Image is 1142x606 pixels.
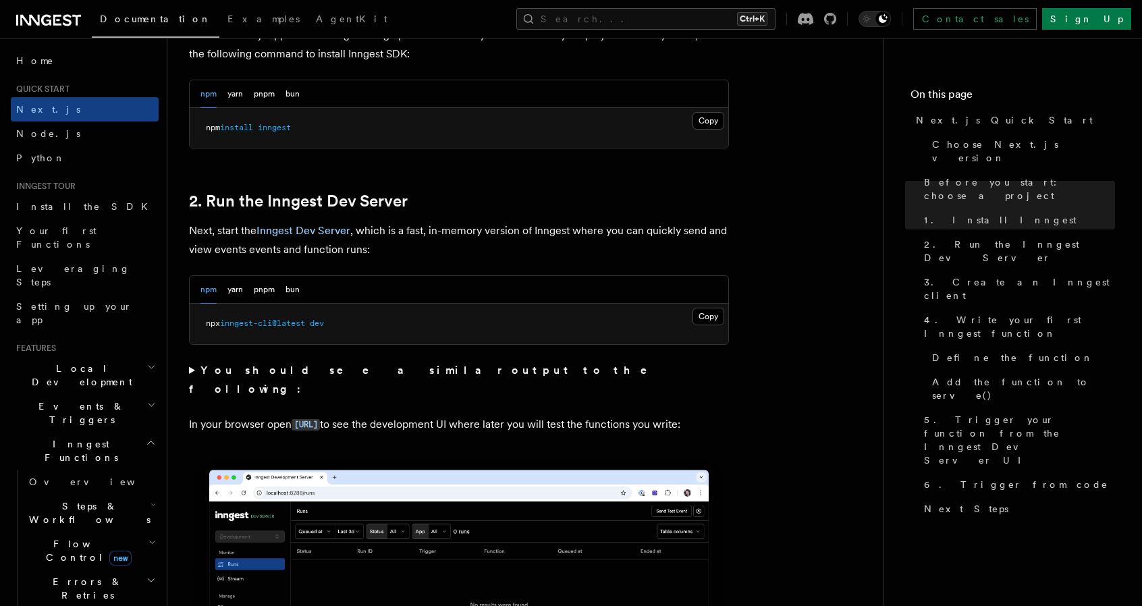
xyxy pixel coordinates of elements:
[189,361,729,399] summary: You should see a similar output to the following:
[206,319,220,328] span: npx
[11,356,159,394] button: Local Development
[932,351,1093,364] span: Define the function
[924,238,1115,265] span: 2. Run the Inngest Dev Server
[11,194,159,219] a: Install the SDK
[200,80,217,108] button: npm
[910,108,1115,132] a: Next.js Quick Start
[29,476,168,487] span: Overview
[11,400,147,426] span: Events & Triggers
[11,97,159,121] a: Next.js
[927,370,1115,408] a: Add the function to serve()
[227,13,300,24] span: Examples
[254,276,275,304] button: pnpm
[220,123,253,132] span: install
[924,213,1077,227] span: 1. Install Inngest
[11,146,159,170] a: Python
[913,8,1037,30] a: Contact sales
[16,225,97,250] span: Your first Functions
[24,532,159,570] button: Flow Controlnew
[292,419,320,431] code: [URL]
[11,219,159,256] a: Your first Functions
[919,208,1115,232] a: 1. Install Inngest
[737,12,767,26] kbd: Ctrl+K
[919,232,1115,270] a: 2. Run the Inngest Dev Server
[16,201,156,212] span: Install the SDK
[258,123,291,132] span: inngest
[227,80,243,108] button: yarn
[11,84,70,94] span: Quick start
[220,319,305,328] span: inngest-cli@latest
[11,437,146,464] span: Inngest Functions
[924,275,1115,302] span: 3. Create an Inngest client
[100,13,211,24] span: Documentation
[932,375,1115,402] span: Add the function to serve()
[16,301,132,325] span: Setting up your app
[924,478,1108,491] span: 6. Trigger from code
[692,112,724,130] button: Copy
[11,121,159,146] a: Node.js
[919,408,1115,472] a: 5. Trigger your function from the Inngest Dev Server UI
[24,470,159,494] a: Overview
[16,153,65,163] span: Python
[924,175,1115,202] span: Before you start: choose a project
[16,263,130,287] span: Leveraging Steps
[219,4,308,36] a: Examples
[919,308,1115,346] a: 4. Write your first Inngest function
[932,138,1115,165] span: Choose Next.js version
[11,362,147,389] span: Local Development
[919,170,1115,208] a: Before you start: choose a project
[11,294,159,332] a: Setting up your app
[16,128,80,139] span: Node.js
[924,502,1008,516] span: Next Steps
[189,415,729,435] p: In your browser open to see the development UI where later you will test the functions you write:
[927,132,1115,170] a: Choose Next.js version
[24,575,146,602] span: Errors & Retries
[189,192,408,211] a: 2. Run the Inngest Dev Server
[924,413,1115,467] span: 5. Trigger your function from the Inngest Dev Server UI
[924,313,1115,340] span: 4. Write your first Inngest function
[285,80,300,108] button: bun
[24,537,148,564] span: Flow Control
[24,499,151,526] span: Steps & Workflows
[189,221,729,259] p: Next, start the , which is a fast, in-memory version of Inngest where you can quickly send and vi...
[200,276,217,304] button: npm
[189,364,666,395] strong: You should see a similar output to the following:
[316,13,387,24] span: AgentKit
[919,270,1115,308] a: 3. Create an Inngest client
[11,181,76,192] span: Inngest tour
[1042,8,1131,30] a: Sign Up
[254,80,275,108] button: pnpm
[310,319,324,328] span: dev
[16,54,54,67] span: Home
[692,308,724,325] button: Copy
[256,224,350,237] a: Inngest Dev Server
[227,276,243,304] button: yarn
[927,346,1115,370] a: Define the function
[919,497,1115,521] a: Next Steps
[109,551,132,566] span: new
[285,276,300,304] button: bun
[11,343,56,354] span: Features
[16,104,80,115] span: Next.js
[92,4,219,38] a: Documentation
[919,472,1115,497] a: 6. Trigger from code
[11,256,159,294] a: Leveraging Steps
[516,8,776,30] button: Search...Ctrl+K
[910,86,1115,108] h4: On this page
[916,113,1093,127] span: Next.js Quick Start
[308,4,396,36] a: AgentKit
[11,49,159,73] a: Home
[859,11,891,27] button: Toggle dark mode
[24,494,159,532] button: Steps & Workflows
[189,26,729,63] p: With the Next.js app now running running open a new tab in your terminal. In your project directo...
[11,394,159,432] button: Events & Triggers
[292,418,320,431] a: [URL]
[206,123,220,132] span: npm
[11,432,159,470] button: Inngest Functions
